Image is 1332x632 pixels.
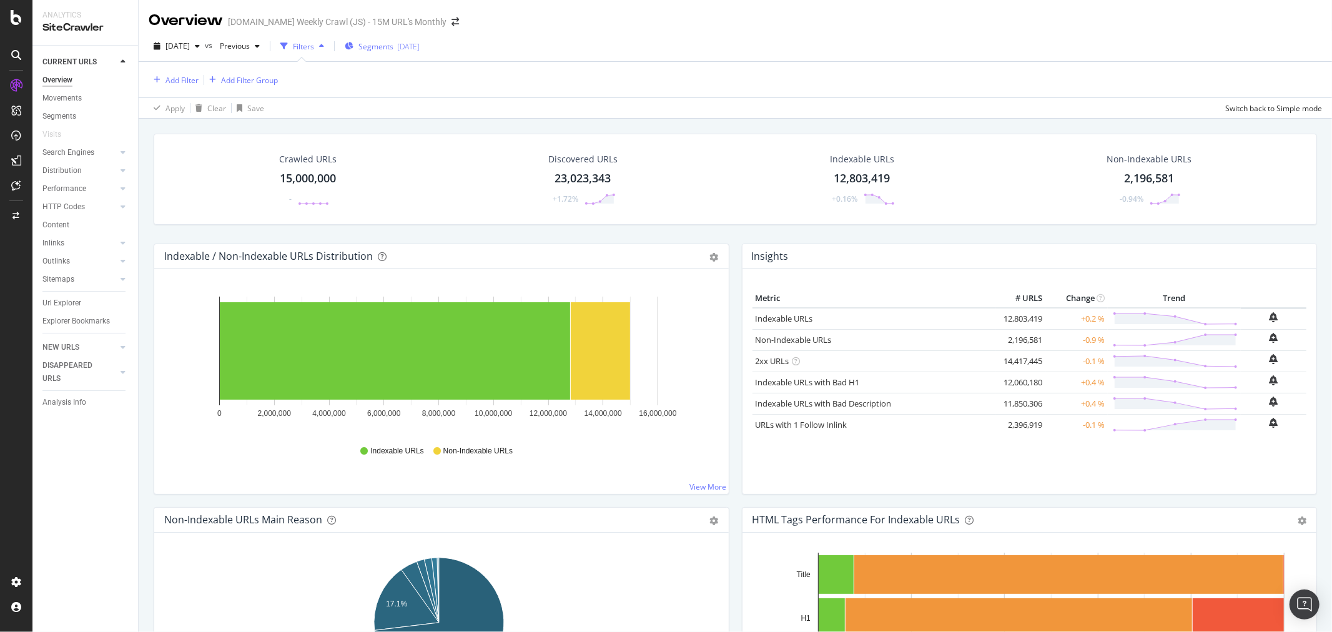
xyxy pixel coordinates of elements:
[165,41,190,51] span: 2025 Sep. 17th
[42,255,117,268] a: Outlinks
[279,153,337,165] div: Crawled URLs
[42,200,117,214] a: HTTP Codes
[1108,289,1241,308] th: Trend
[1270,375,1278,385] div: bell-plus
[217,409,222,418] text: 0
[247,103,264,114] div: Save
[752,513,960,526] div: HTML Tags Performance for Indexable URLs
[1045,414,1108,435] td: -0.1 %
[710,253,719,262] div: gear
[42,273,117,286] a: Sitemaps
[1045,393,1108,414] td: +0.4 %
[42,74,129,87] a: Overview
[834,170,890,187] div: 12,803,419
[42,110,76,123] div: Segments
[221,75,278,86] div: Add Filter Group
[215,36,265,56] button: Previous
[1290,590,1320,620] div: Open Intercom Messenger
[42,396,129,409] a: Analysis Info
[422,409,456,418] text: 8,000,000
[801,614,811,623] text: H1
[1225,103,1322,114] div: Switch back to Simple mode
[1270,397,1278,407] div: bell-plus
[232,98,264,118] button: Save
[367,409,401,418] text: 6,000,000
[149,36,205,56] button: [DATE]
[1107,153,1191,165] div: Non-Indexable URLs
[756,334,832,345] a: Non-Indexable URLs
[756,313,813,324] a: Indexable URLs
[42,396,86,409] div: Analysis Info
[42,92,82,105] div: Movements
[995,372,1045,393] td: 12,060,180
[164,289,713,434] svg: A chart.
[1045,329,1108,350] td: -0.9 %
[149,10,223,31] div: Overview
[530,409,567,418] text: 12,000,000
[1270,312,1278,322] div: bell-plus
[1220,98,1322,118] button: Switch back to Simple mode
[1124,170,1174,187] div: 2,196,581
[42,359,117,385] a: DISAPPEARED URLS
[42,110,129,123] a: Segments
[752,248,789,265] h4: Insights
[42,219,129,232] a: Content
[42,10,128,21] div: Analytics
[756,398,892,409] a: Indexable URLs with Bad Description
[1045,372,1108,393] td: +0.4 %
[42,237,117,250] a: Inlinks
[340,36,425,56] button: Segments[DATE]
[42,164,117,177] a: Distribution
[258,409,292,418] text: 2,000,000
[995,414,1045,435] td: 2,396,919
[42,146,117,159] a: Search Engines
[756,377,860,388] a: Indexable URLs with Bad H1
[42,315,129,328] a: Explorer Bookmarks
[42,200,85,214] div: HTTP Codes
[42,237,64,250] div: Inlinks
[312,409,346,418] text: 4,000,000
[164,250,373,262] div: Indexable / Non-Indexable URLs Distribution
[1120,194,1143,204] div: -0.94%
[42,359,106,385] div: DISAPPEARED URLS
[756,355,789,367] a: 2xx URLs
[995,350,1045,372] td: 14,417,445
[756,419,847,430] a: URLs with 1 Follow Inlink
[752,289,996,308] th: Metric
[165,103,185,114] div: Apply
[215,41,250,51] span: Previous
[42,74,72,87] div: Overview
[1270,418,1278,428] div: bell-plus
[553,194,578,204] div: +1.72%
[358,41,393,52] span: Segments
[548,153,618,165] div: Discovered URLs
[690,481,727,492] a: View More
[165,75,199,86] div: Add Filter
[995,393,1045,414] td: 11,850,306
[710,516,719,525] div: gear
[289,194,292,204] div: -
[164,513,322,526] div: Non-Indexable URLs Main Reason
[386,600,407,608] text: 17.1%
[293,41,314,52] div: Filters
[42,273,74,286] div: Sitemaps
[205,40,215,51] span: vs
[42,92,129,105] a: Movements
[1045,350,1108,372] td: -0.1 %
[42,341,79,354] div: NEW URLS
[280,170,336,187] div: 15,000,000
[1298,516,1306,525] div: gear
[42,219,69,232] div: Content
[42,56,97,69] div: CURRENT URLS
[397,41,420,52] div: [DATE]
[1045,289,1108,308] th: Change
[639,409,676,418] text: 16,000,000
[832,194,857,204] div: +0.16%
[149,72,199,87] button: Add Filter
[42,297,129,310] a: Url Explorer
[995,308,1045,330] td: 12,803,419
[42,255,70,268] div: Outlinks
[228,16,446,28] div: [DOMAIN_NAME] Weekly Crawl (JS) - 15M URL's Monthly
[204,72,278,87] button: Add Filter Group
